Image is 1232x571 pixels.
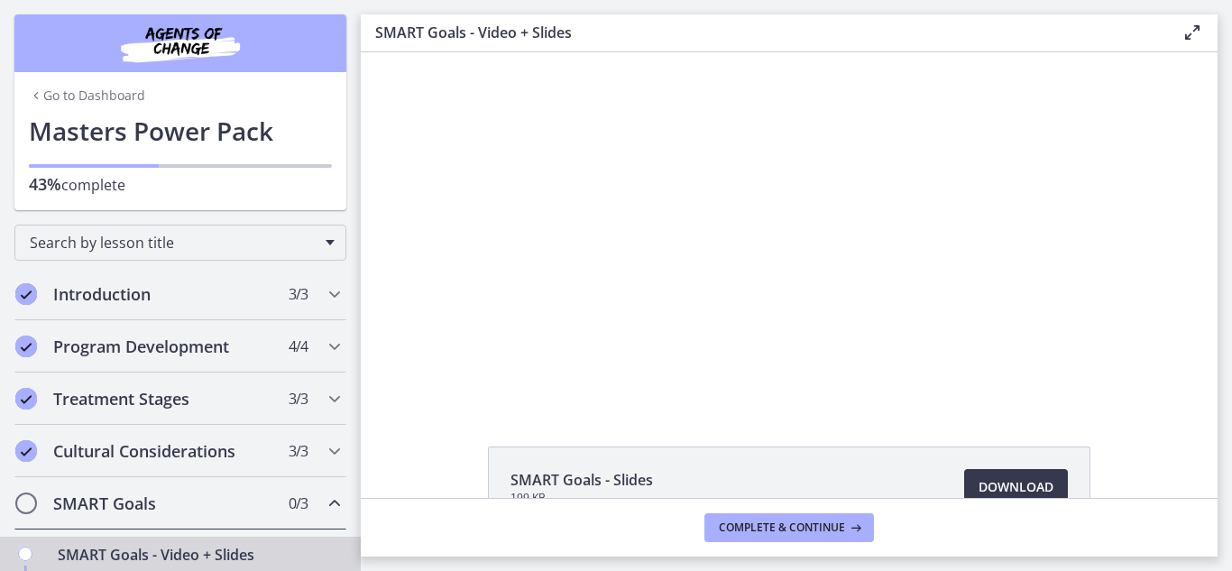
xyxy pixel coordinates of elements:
span: 199 KB [510,491,653,505]
h2: SMART Goals [53,493,273,514]
i: Completed [15,440,37,462]
i: Completed [15,336,37,357]
span: SMART Goals - Slides [510,469,653,491]
span: 3 / 3 [289,283,308,305]
div: Search by lesson title [14,225,346,261]
h2: Introduction [53,283,273,305]
h2: Cultural Considerations [53,440,273,462]
i: Completed [15,283,37,305]
span: 4 / 4 [289,336,308,357]
span: 3 / 3 [289,388,308,410]
h1: Masters Power Pack [29,112,332,150]
span: Download [979,476,1053,498]
span: 0 / 3 [289,493,308,514]
img: Agents of Change [72,22,289,65]
h2: Program Development [53,336,273,357]
span: 3 / 3 [289,440,308,462]
h3: SMART Goals - Video + Slides [375,22,1153,43]
p: complete [29,173,332,196]
i: Completed [15,388,37,410]
span: Complete & continue [719,520,845,535]
button: Complete & continue [704,513,874,542]
span: Search by lesson title [30,233,317,253]
span: 43% [29,173,61,195]
h2: Treatment Stages [53,388,273,410]
a: Go to Dashboard [29,87,145,105]
iframe: Video Lesson [361,52,1218,405]
a: Download [964,469,1068,505]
